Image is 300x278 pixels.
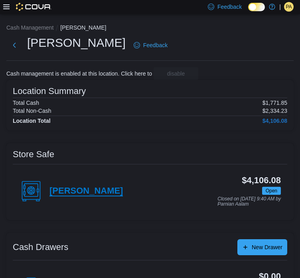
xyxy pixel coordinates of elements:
p: $2,334.23 [262,108,287,114]
input: Dark Mode [248,3,265,11]
h3: Cash Drawers [13,242,68,252]
button: Next [6,37,22,53]
span: Feedback [143,41,168,49]
a: Feedback [130,37,171,53]
h4: Location Total [13,118,51,124]
img: Cova [16,3,51,11]
p: Cash management is enabled at this location. Click here to [6,70,152,77]
h6: Total Non-Cash [13,108,51,114]
div: Parnian Aalam [284,2,294,12]
p: Closed on [DATE] 9:40 AM by Parnian Aalam [217,196,281,207]
span: Feedback [217,3,242,11]
span: disable [167,70,185,78]
h4: $4,106.08 [262,118,287,124]
h6: Total Cash [13,100,39,106]
button: New Drawer [237,239,287,255]
nav: An example of EuiBreadcrumbs [6,24,294,33]
h3: Location Summary [13,86,86,96]
button: disable [154,67,198,80]
p: $1,771.85 [262,100,287,106]
p: | [279,2,281,12]
button: [PERSON_NAME] [60,24,106,31]
h3: Store Safe [13,150,54,159]
h3: $4,106.08 [242,176,281,185]
h1: [PERSON_NAME] [27,35,126,51]
button: Cash Management [6,24,53,31]
span: Open [262,187,281,195]
h4: [PERSON_NAME] [49,186,123,196]
span: PA [286,2,292,12]
span: Open [266,187,277,194]
span: New Drawer [252,243,282,251]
